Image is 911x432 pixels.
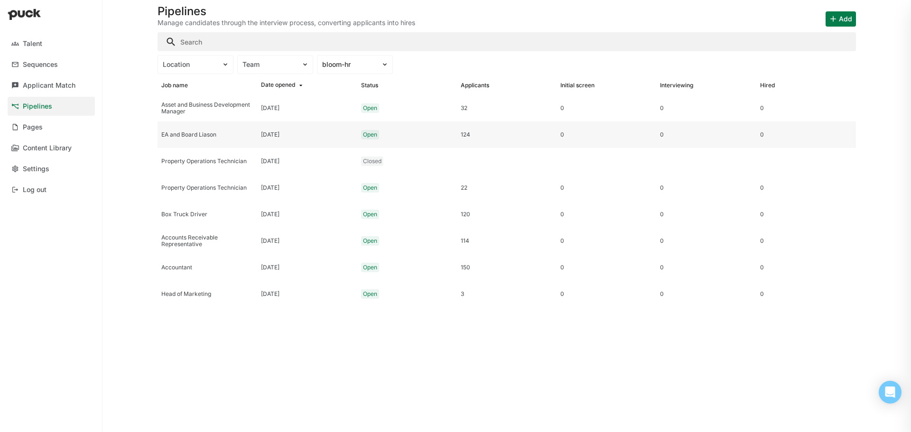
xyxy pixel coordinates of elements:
[161,158,253,165] div: Property Operations Technician
[23,144,72,152] div: Content Library
[161,264,253,271] div: Accountant
[261,82,295,89] div: Date opened
[363,291,377,297] div: Open
[461,211,553,218] div: 120
[261,105,279,111] div: [DATE]
[161,184,253,191] div: Property Operations Technician
[363,105,377,111] div: Open
[261,211,279,218] div: [DATE]
[363,184,377,191] div: Open
[8,34,95,53] a: Talent
[23,102,52,110] div: Pipelines
[461,264,553,271] div: 150
[363,211,377,218] div: Open
[8,55,95,74] a: Sequences
[560,131,652,138] div: 0
[660,131,752,138] div: 0
[261,264,279,271] div: [DATE]
[23,61,58,69] div: Sequences
[760,291,852,297] div: 0
[161,291,253,297] div: Head of Marketing
[461,105,553,111] div: 32
[461,291,553,297] div: 3
[760,105,852,111] div: 0
[161,82,188,89] div: Job name
[826,11,856,27] button: Add
[8,138,95,157] a: Content Library
[560,291,652,297] div: 0
[461,82,489,89] div: Applicants
[158,6,206,17] h1: Pipelines
[161,234,253,248] div: Accounts Receivable Representative
[560,105,652,111] div: 0
[760,131,852,138] div: 0
[261,158,279,165] div: [DATE]
[560,264,652,271] div: 0
[23,40,42,48] div: Talent
[660,105,752,111] div: 0
[161,131,253,138] div: EA and Board Liason
[461,184,553,191] div: 22
[158,19,415,27] div: Manage candidates through the interview process, converting applicants into hires
[261,291,279,297] div: [DATE]
[660,264,752,271] div: 0
[161,211,253,218] div: Box Truck Driver
[760,211,852,218] div: 0
[163,61,217,69] div: Location
[660,291,752,297] div: 0
[660,184,752,191] div: 0
[261,184,279,191] div: [DATE]
[560,82,595,89] div: Initial screen
[363,158,381,165] div: Closed
[660,211,752,218] div: 0
[363,238,377,244] div: Open
[560,238,652,244] div: 0
[660,82,693,89] div: Interviewing
[560,211,652,218] div: 0
[23,186,46,194] div: Log out
[242,61,297,69] div: Team
[363,131,377,138] div: Open
[23,82,75,90] div: Applicant Match
[261,238,279,244] div: [DATE]
[261,131,279,138] div: [DATE]
[361,82,378,89] div: Status
[158,32,856,51] input: Search
[760,184,852,191] div: 0
[8,97,95,116] a: Pipelines
[461,131,553,138] div: 124
[660,238,752,244] div: 0
[760,238,852,244] div: 0
[363,264,377,271] div: Open
[461,238,553,244] div: 114
[23,165,49,173] div: Settings
[8,76,95,95] a: Applicant Match
[560,184,652,191] div: 0
[8,159,95,178] a: Settings
[879,381,902,404] div: Open Intercom Messenger
[161,101,253,115] div: Asset and Business Development Manager
[760,82,775,89] div: Hired
[23,123,43,131] div: Pages
[8,118,95,137] a: Pages
[322,61,376,69] div: bloom-hr
[760,264,852,271] div: 0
